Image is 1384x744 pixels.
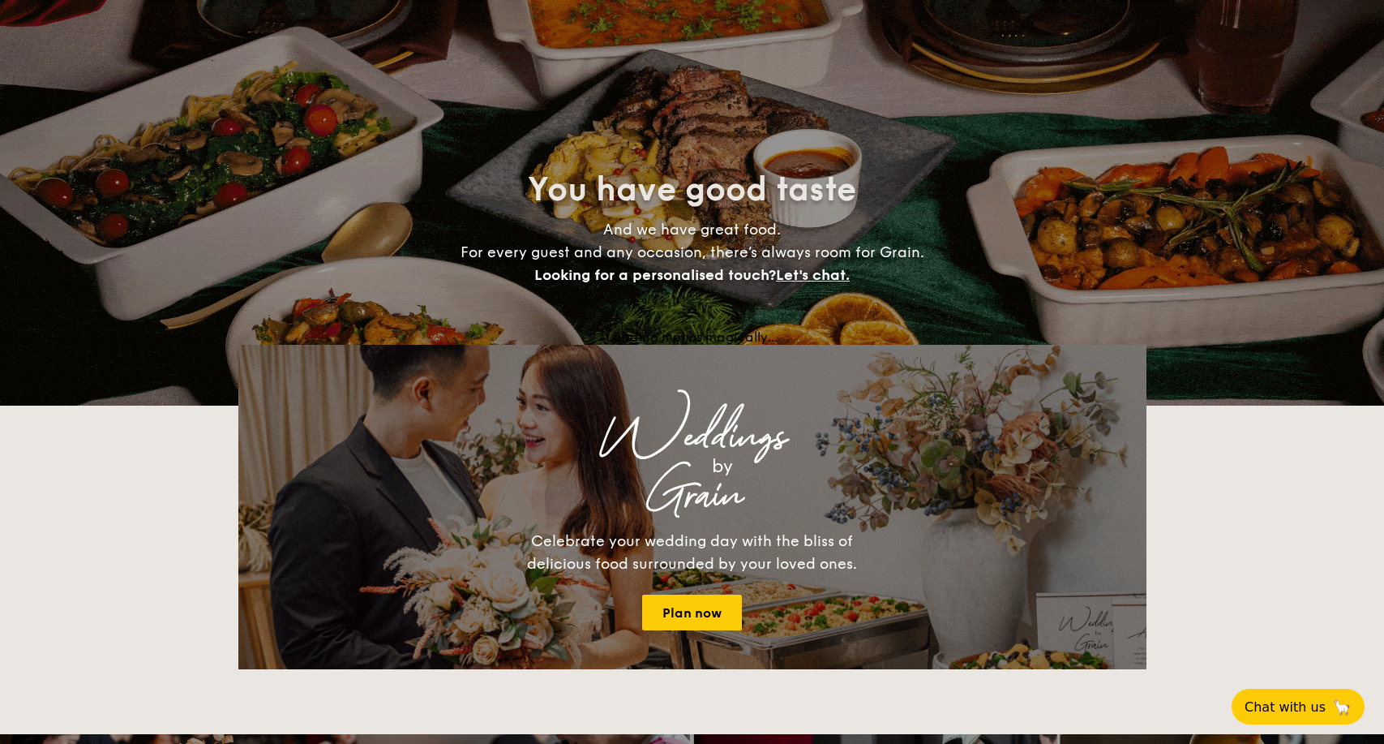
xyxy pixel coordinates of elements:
a: Plan now [642,595,742,630]
span: Chat with us [1245,699,1326,715]
button: Chat with us🦙 [1232,689,1365,725]
div: Loading menus magically... [238,329,1146,345]
div: Grain [381,481,1004,510]
div: Weddings [381,423,1004,452]
span: 🦙 [1332,698,1352,716]
span: Let's chat. [776,266,850,284]
div: Celebrate your wedding day with the bliss of delicious food surrounded by your loved ones. [510,530,875,575]
div: by [441,452,1004,481]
